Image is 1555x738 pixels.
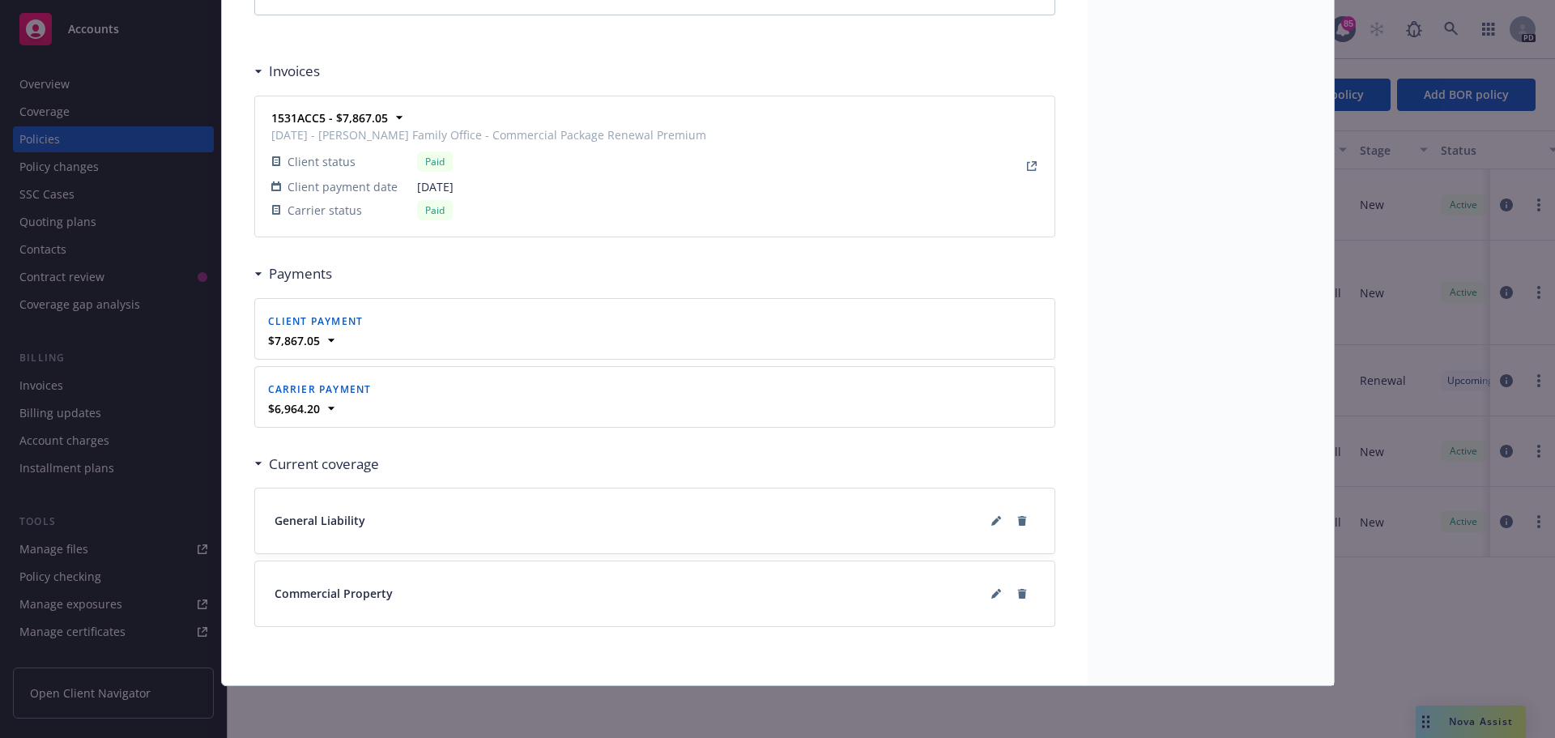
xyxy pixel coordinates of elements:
span: General Liability [275,512,365,529]
a: View Invoice [1022,156,1042,176]
span: [DATE] - [PERSON_NAME] Family Office - Commercial Package Renewal Premium [271,126,706,143]
div: Paid [417,200,453,220]
span: Client status [288,153,356,170]
span: Carrier payment [268,382,372,396]
span: Commercial Property [275,585,393,602]
strong: $7,867.05 [268,333,320,348]
div: Paid [417,151,453,172]
h3: Payments [269,263,332,284]
h3: Invoices [269,61,320,82]
span: [DATE] [417,178,706,195]
strong: $6,964.20 [268,401,320,416]
div: Payments [254,263,332,284]
h3: Current coverage [269,454,379,475]
span: Carrier status [288,202,362,219]
strong: 1531ACC5 - $7,867.05 [271,110,388,126]
span: Client payment date [288,178,398,195]
span: Client payment [268,314,364,328]
div: Invoices [254,61,320,82]
div: Current coverage [254,454,379,475]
